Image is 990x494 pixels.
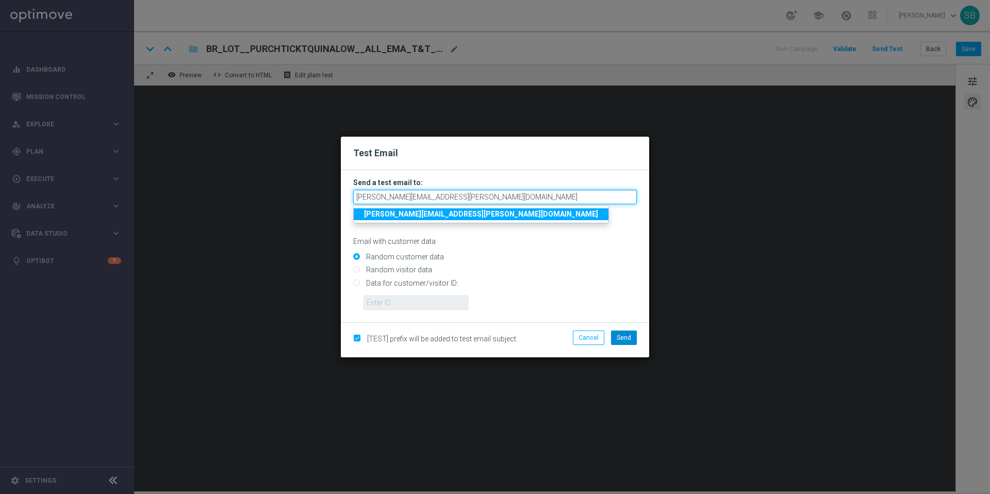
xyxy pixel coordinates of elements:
strong: [PERSON_NAME][EMAIL_ADDRESS][PERSON_NAME][DOMAIN_NAME] [364,210,598,218]
p: Email with customer data [353,237,637,246]
button: Send [611,331,637,345]
button: Cancel [573,331,604,345]
h3: Send a test email to: [353,178,637,187]
input: Enter ID [364,295,468,310]
label: Random customer data [364,252,444,261]
a: [PERSON_NAME][EMAIL_ADDRESS][PERSON_NAME][DOMAIN_NAME] [354,208,608,220]
span: [TEST] prefix will be added to test email subject [367,335,516,343]
h2: Test Email [353,147,637,159]
span: Send [617,334,631,341]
